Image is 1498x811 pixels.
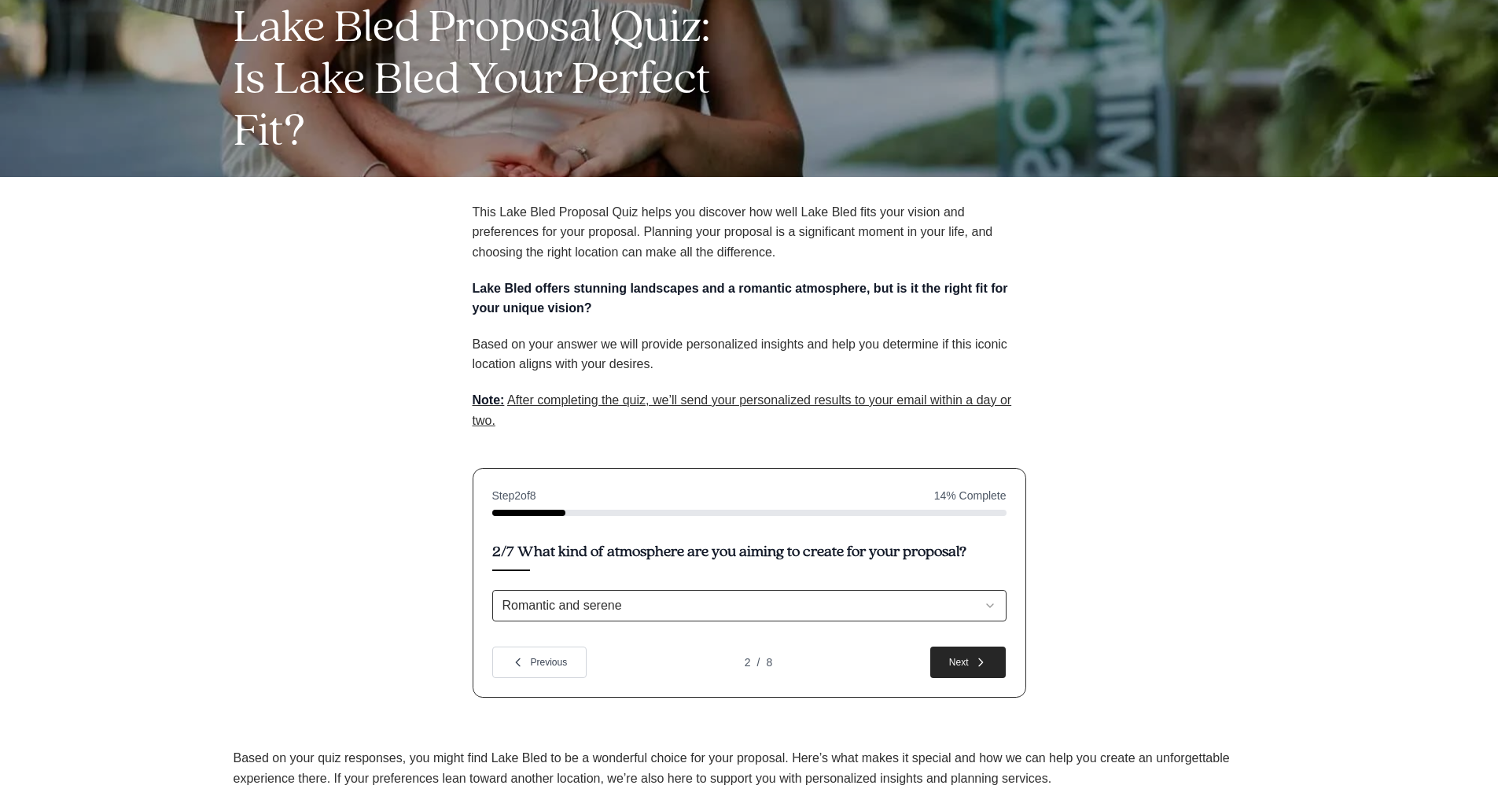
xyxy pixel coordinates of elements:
span: After completing the quiz, we’ll send your personalized results to your email within a day or two. [473,393,1012,427]
h3: 2/7 What kind of atmosphere are you aiming to create for your proposal? [492,541,1007,563]
span: 2 [745,654,751,670]
p: Based on your quiz responses, you might find Lake Bled to be a wonderful choice for your proposal... [234,748,1265,788]
p: Based on your answer we will provide personalized insights and help you determine if this iconic ... [473,334,1026,374]
strong: Note: [473,393,505,407]
span: 8 [766,654,772,670]
span: / [757,654,760,670]
button: Previous [492,647,587,678]
p: This Lake Bled Proposal Quiz helps you discover how well Lake Bled fits your vision and preferenc... [473,202,1026,263]
strong: Lake Bled offers stunning landscapes and a romantic atmosphere, but is it the right fit for your ... [473,282,1008,315]
h1: Lake Bled Proposal Quiz: Is Lake Bled Your Perfect Fit? [234,2,749,158]
span: Previous [531,656,568,669]
span: 14 % Complete [934,488,1007,503]
button: Next [930,647,1007,678]
span: Step 2 of 8 [492,488,536,503]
